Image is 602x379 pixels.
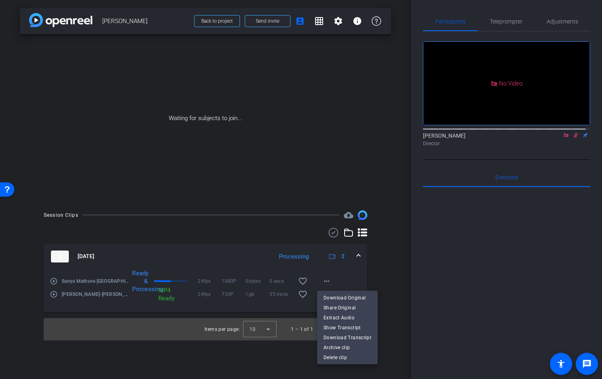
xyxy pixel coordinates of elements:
[323,333,371,342] span: Download Transcript
[323,303,371,313] span: Share Original
[323,323,371,332] span: Show Transcript
[323,313,371,323] span: Extract Audio
[323,343,371,352] span: Archive clip
[323,353,371,362] span: Delete clip
[323,293,371,303] span: Download Original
